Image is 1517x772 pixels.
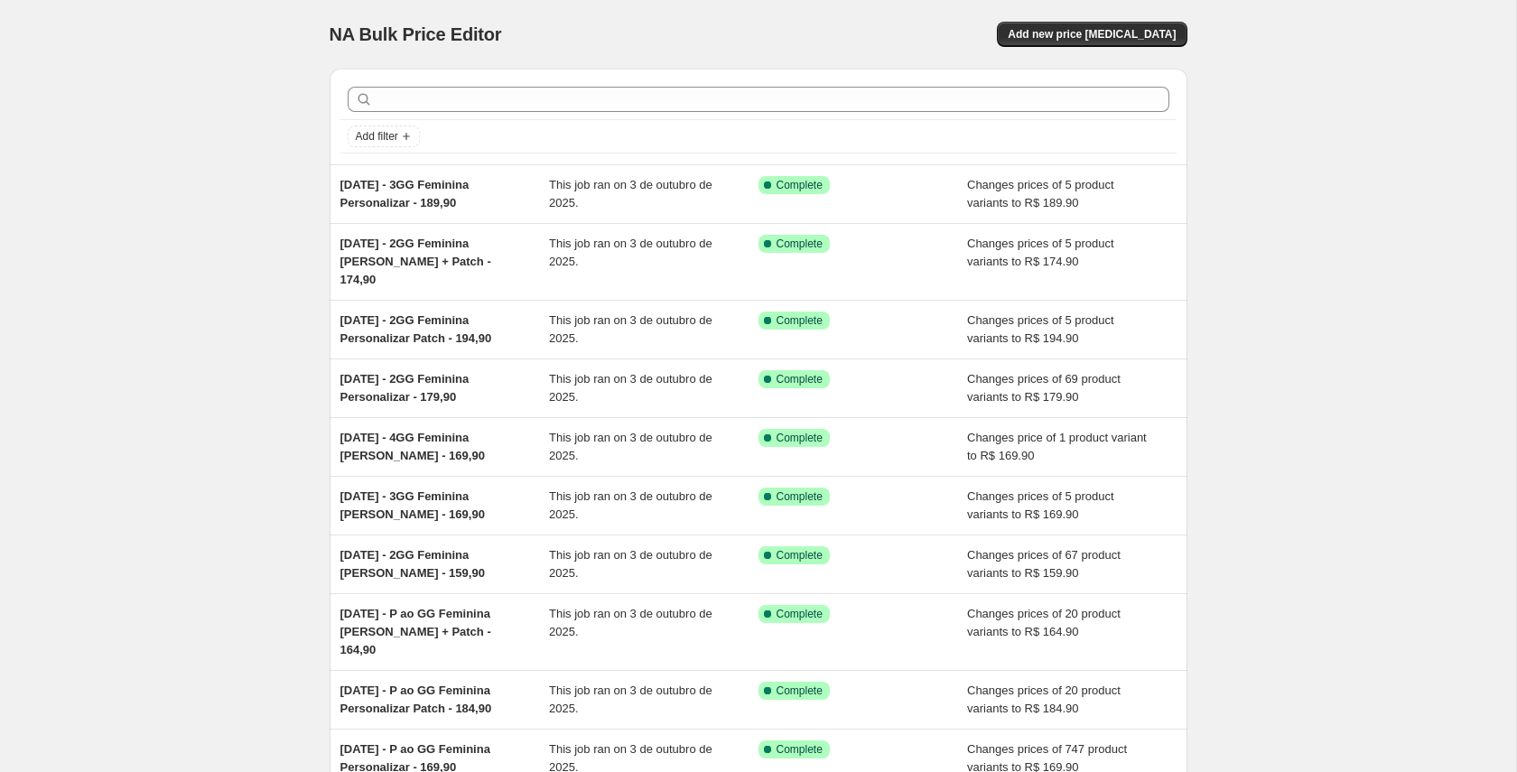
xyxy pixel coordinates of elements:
[1008,27,1176,42] span: Add new price [MEDICAL_DATA]
[967,178,1114,209] span: Changes prices of 5 product variants to R$ 189.90
[340,431,485,462] span: [DATE] - 4GG Feminina [PERSON_NAME] - 169,90
[967,607,1121,638] span: Changes prices of 20 product variants to R$ 164.90
[777,489,823,504] span: Complete
[967,684,1121,715] span: Changes prices of 20 product variants to R$ 184.90
[777,684,823,698] span: Complete
[356,129,398,144] span: Add filter
[777,178,823,192] span: Complete
[967,372,1121,404] span: Changes prices of 69 product variants to R$ 179.90
[967,237,1114,268] span: Changes prices of 5 product variants to R$ 174.90
[777,372,823,386] span: Complete
[967,431,1147,462] span: Changes price of 1 product variant to R$ 169.90
[777,742,823,757] span: Complete
[967,489,1114,521] span: Changes prices of 5 product variants to R$ 169.90
[549,313,712,345] span: This job ran on 3 de outubro de 2025.
[549,178,712,209] span: This job ran on 3 de outubro de 2025.
[340,237,491,286] span: [DATE] - 2GG Feminina [PERSON_NAME] + Patch - 174,90
[340,548,485,580] span: [DATE] - 2GG Feminina [PERSON_NAME] - 159,90
[340,372,470,404] span: [DATE] - 2GG Feminina Personalizar - 179,90
[340,313,492,345] span: [DATE] - 2GG Feminina Personalizar Patch - 194,90
[340,607,491,656] span: [DATE] - P ao GG Feminina [PERSON_NAME] + Patch - 164,90
[348,126,420,147] button: Add filter
[340,178,470,209] span: [DATE] - 3GG Feminina Personalizar - 189,90
[967,548,1121,580] span: Changes prices of 67 product variants to R$ 159.90
[997,22,1187,47] button: Add new price [MEDICAL_DATA]
[777,313,823,328] span: Complete
[549,237,712,268] span: This job ran on 3 de outubro de 2025.
[549,607,712,638] span: This job ran on 3 de outubro de 2025.
[777,607,823,621] span: Complete
[340,489,485,521] span: [DATE] - 3GG Feminina [PERSON_NAME] - 169,90
[777,431,823,445] span: Complete
[777,237,823,251] span: Complete
[967,313,1114,345] span: Changes prices of 5 product variants to R$ 194.90
[549,431,712,462] span: This job ran on 3 de outubro de 2025.
[340,684,492,715] span: [DATE] - P ao GG Feminina Personalizar Patch - 184,90
[549,548,712,580] span: This job ran on 3 de outubro de 2025.
[549,684,712,715] span: This job ran on 3 de outubro de 2025.
[330,24,502,44] span: NA Bulk Price Editor
[549,372,712,404] span: This job ran on 3 de outubro de 2025.
[549,489,712,521] span: This job ran on 3 de outubro de 2025.
[777,548,823,563] span: Complete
